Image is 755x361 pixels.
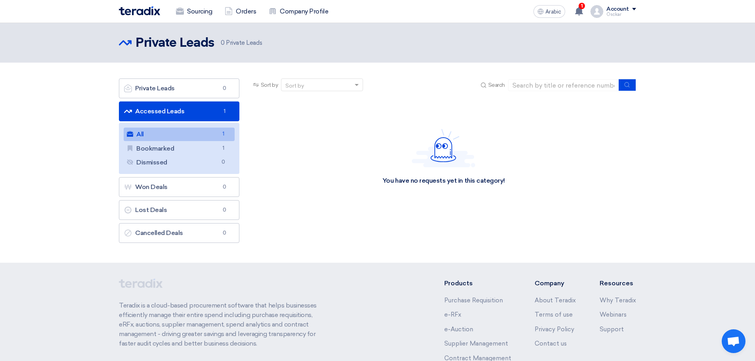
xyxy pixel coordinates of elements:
[119,78,239,98] a: Private Leads0
[136,37,214,50] font: Private Leads
[218,3,262,20] a: Orders
[170,3,218,20] a: Sourcing
[535,326,574,333] a: Privacy Policy
[222,131,224,137] font: 1
[600,297,636,304] a: Why Teradix
[581,3,583,9] font: 1
[136,145,174,152] font: Bookmarked
[444,326,473,333] a: e-Auction
[224,108,226,114] font: 1
[136,130,144,138] font: All
[119,302,317,347] font: Teradix is ​​a cloud-based procurement software that helps businesses efficiently manage their en...
[722,329,745,353] a: Open chat
[223,230,226,236] font: 0
[535,340,567,347] a: Contact us
[223,85,226,91] font: 0
[226,39,262,46] font: Private Leads
[223,184,226,190] font: 0
[135,84,175,92] font: Private Leads
[444,279,473,287] font: Products
[119,177,239,197] a: Won Deals0
[135,183,168,191] font: Won Deals
[135,206,167,214] font: Lost Deals
[221,39,225,46] font: 0
[535,297,576,304] a: About Teradix
[223,207,226,213] font: 0
[280,8,328,15] font: Company Profile
[444,311,461,318] a: e-RFx
[119,6,160,15] img: Teradix logo
[533,5,565,18] button: Arabic
[119,200,239,220] a: Lost Deals0
[119,223,239,243] a: Cancelled Deals0
[222,145,224,151] font: 1
[606,6,629,12] font: Account
[236,8,256,15] font: Orders
[261,82,278,88] font: Sort by
[591,5,603,18] img: profile_test.png
[535,311,573,318] a: Terms of use
[600,326,624,333] a: Support
[222,159,225,165] font: 0
[606,12,621,17] font: Osckar
[545,8,561,15] font: Arabic
[119,101,239,121] a: Accessed Leads1
[382,177,505,184] font: You have no requests yet in this category!
[444,297,503,304] a: Purchase Requisition
[600,311,627,318] a: Webinars
[135,107,184,115] font: Accessed Leads
[135,229,183,237] font: Cancelled Deals
[600,279,633,287] font: Resources
[535,279,564,287] font: Company
[187,8,212,15] font: Sourcing
[412,129,475,167] img: Hello
[285,82,304,89] font: Sort by
[136,159,167,166] font: Dismissed
[444,340,508,347] a: Supplier Management
[488,82,505,88] font: Search
[508,79,619,91] input: Search by title or reference number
